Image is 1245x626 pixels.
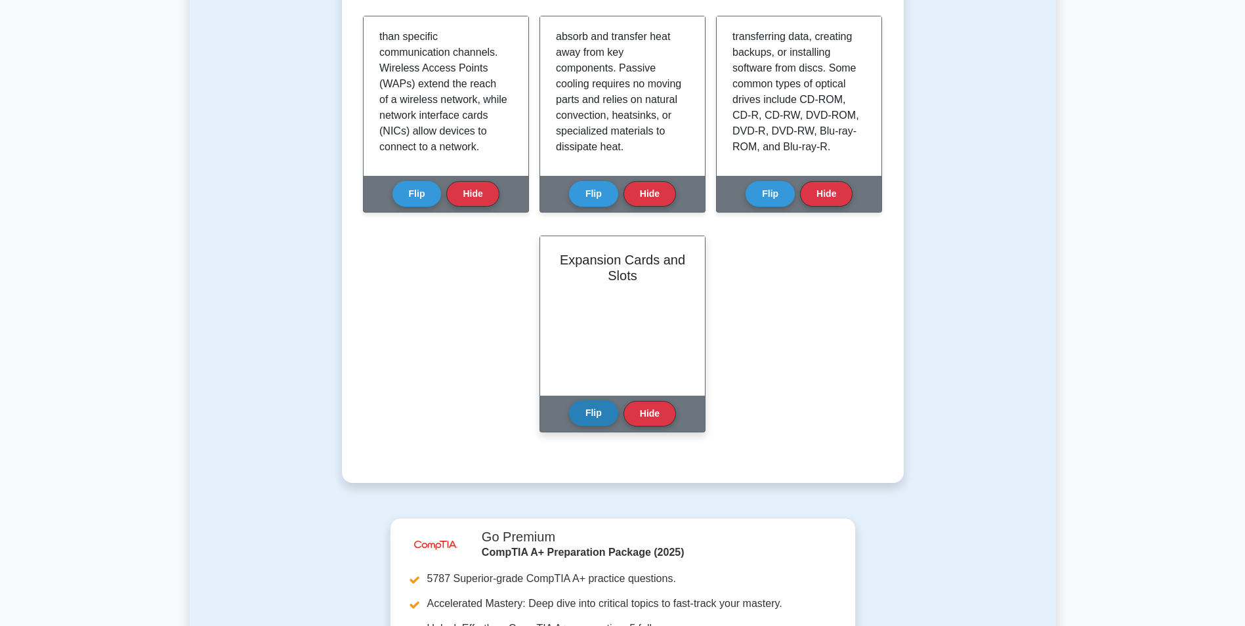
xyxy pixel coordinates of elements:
h2: Expansion Cards and Slots [556,252,689,283]
button: Flip [392,181,442,207]
button: Flip [569,400,618,426]
button: Flip [746,181,795,207]
button: Hide [446,181,499,207]
button: Flip [569,181,618,207]
button: Hide [623,401,676,427]
button: Hide [623,181,676,207]
button: Hide [800,181,853,207]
